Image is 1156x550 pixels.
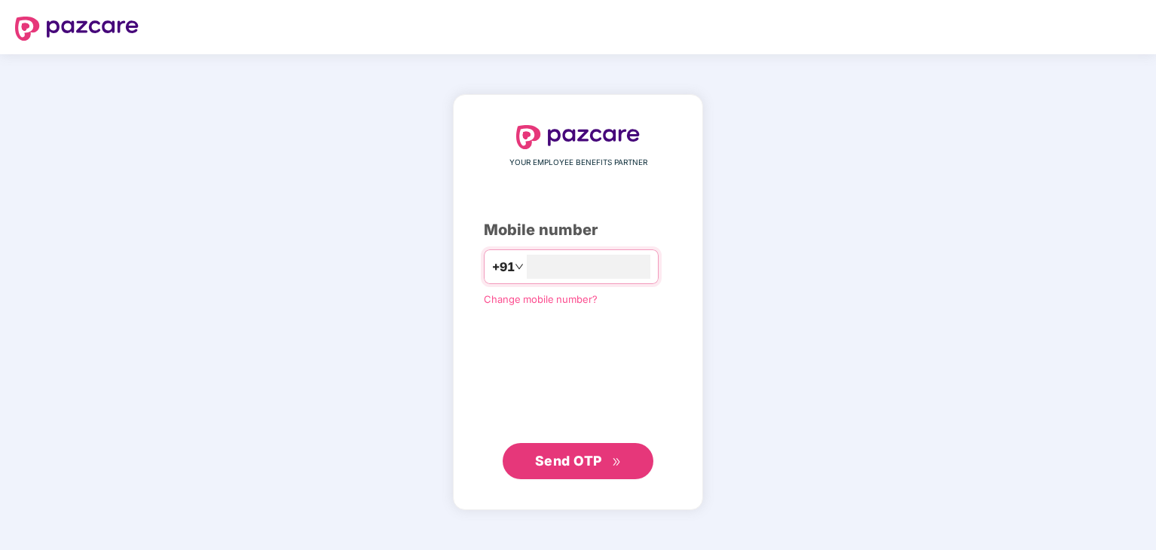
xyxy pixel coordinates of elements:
[535,453,602,469] span: Send OTP
[515,262,524,271] span: down
[503,443,653,479] button: Send OTPdouble-right
[516,125,640,149] img: logo
[612,457,622,467] span: double-right
[15,17,139,41] img: logo
[492,258,515,277] span: +91
[509,157,647,169] span: YOUR EMPLOYEE BENEFITS PARTNER
[484,218,672,242] div: Mobile number
[484,293,598,305] a: Change mobile number?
